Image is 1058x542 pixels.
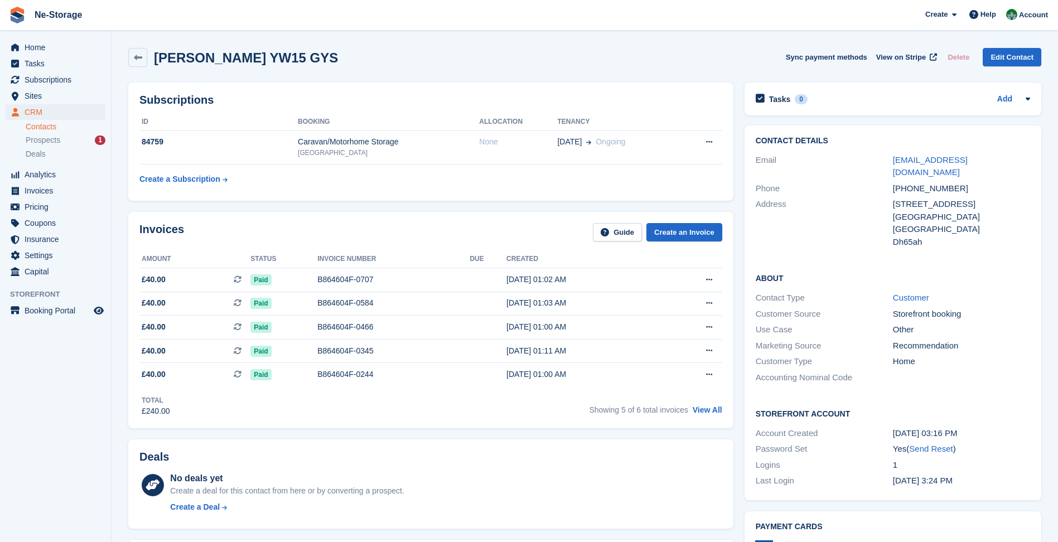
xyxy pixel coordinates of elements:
span: Home [25,40,91,55]
div: Create a Subscription [139,173,220,185]
a: menu [6,215,105,231]
div: Customer Type [756,355,893,368]
a: Create an Invoice [646,223,722,241]
h2: Payment cards [756,522,1030,531]
div: Use Case [756,323,893,336]
a: menu [6,199,105,215]
span: Paid [250,369,271,380]
span: Analytics [25,167,91,182]
div: B864604F-0466 [317,321,470,333]
a: Create a Deal [170,501,404,513]
div: Caravan/Motorhome Storage [298,136,479,148]
a: [EMAIL_ADDRESS][DOMAIN_NAME] [893,155,968,177]
span: £40.00 [142,321,166,333]
h2: Contact Details [756,137,1030,146]
span: Help [980,9,996,20]
div: [PHONE_NUMBER] [893,182,1030,195]
div: B864604F-0707 [317,274,470,285]
h2: Subscriptions [139,94,722,107]
th: Tenancy [557,113,680,131]
div: Total [142,395,170,405]
span: CRM [25,104,91,120]
a: Create a Subscription [139,169,228,190]
span: Booking Portal [25,303,91,318]
div: Dh65ah [893,236,1030,249]
span: Storefront [10,289,111,300]
div: 1 [95,135,105,145]
h2: Invoices [139,223,184,241]
div: [DATE] 01:11 AM [506,345,661,357]
span: Ongoing [596,137,625,146]
h2: [PERSON_NAME] YW15 GYS [154,50,338,65]
div: Password Set [756,443,893,456]
span: Coupons [25,215,91,231]
a: Contacts [26,122,105,132]
div: Email [756,154,893,179]
span: Paid [250,274,271,285]
button: Sync payment methods [786,48,867,66]
a: menu [6,104,105,120]
div: 1 [893,459,1030,472]
div: B864604F-0345 [317,345,470,357]
div: Create a Deal [170,501,220,513]
div: [DATE] 01:00 AM [506,321,661,333]
span: £40.00 [142,345,166,357]
a: Add [997,93,1012,106]
img: stora-icon-8386f47178a22dfd0bd8f6a31ec36ba5ce8667c1dd55bd0f319d3a0aa187defe.svg [9,7,26,23]
span: £40.00 [142,369,166,380]
div: Home [893,355,1030,368]
span: Deals [26,149,46,159]
a: menu [6,231,105,247]
div: Address [756,198,893,248]
th: ID [139,113,298,131]
div: 84759 [139,136,298,148]
a: menu [6,248,105,263]
a: menu [6,88,105,104]
div: Logins [756,459,893,472]
h2: Storefront Account [756,408,1030,419]
a: Customer [893,293,929,302]
div: [GEOGRAPHIC_DATA] [298,148,479,158]
time: 2025-05-06 14:24:18 UTC [893,476,953,485]
th: Amount [139,250,250,268]
span: Showing 5 of 6 total invoices [589,405,688,414]
span: Paid [250,322,271,333]
span: Capital [25,264,91,279]
span: View on Stripe [876,52,926,63]
div: None [479,136,557,148]
a: menu [6,56,105,71]
img: Charlotte Nesbitt [1006,9,1017,20]
div: Accounting Nominal Code [756,371,893,384]
span: Pricing [25,199,91,215]
a: menu [6,72,105,88]
th: Allocation [479,113,557,131]
span: Subscriptions [25,72,91,88]
div: Storefront booking [893,308,1030,321]
div: [DATE] 03:16 PM [893,427,1030,440]
span: Settings [25,248,91,263]
a: View on Stripe [872,48,939,66]
div: No deals yet [170,472,404,485]
a: Ne-Storage [30,6,86,24]
span: ( ) [906,444,955,453]
div: B864604F-0244 [317,369,470,380]
div: Create a deal for this contact from here or by converting a prospect. [170,485,404,497]
a: Deals [26,148,105,160]
div: Other [893,323,1030,336]
div: Yes [893,443,1030,456]
div: B864604F-0584 [317,297,470,309]
h2: Deals [139,451,169,463]
div: Recommendation [893,340,1030,352]
th: Due [470,250,506,268]
a: Send Reset [909,444,953,453]
div: Phone [756,182,893,195]
th: Booking [298,113,479,131]
span: Create [925,9,948,20]
div: Contact Type [756,292,893,304]
h2: About [756,272,1030,283]
span: £40.00 [142,274,166,285]
div: [GEOGRAPHIC_DATA] [893,223,1030,236]
th: Status [250,250,317,268]
span: Paid [250,298,271,309]
a: menu [6,264,105,279]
